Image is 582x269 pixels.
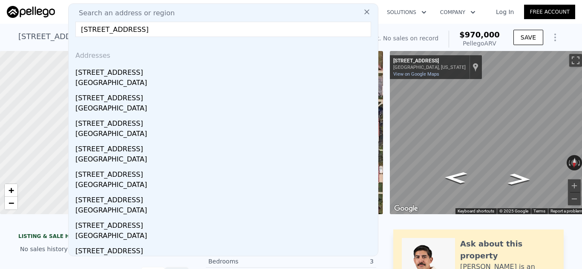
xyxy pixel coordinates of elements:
[380,5,433,20] button: Solutions
[567,155,571,170] button: Rotate counterclockwise
[75,243,375,256] div: [STREET_ADDRESS]
[393,71,439,77] a: View on Google Maps
[9,198,14,208] span: −
[459,39,500,48] div: Pellego ARV
[458,208,494,214] button: Keyboard shortcuts
[459,30,500,39] span: $970,000
[75,154,375,166] div: [GEOGRAPHIC_DATA]
[473,62,478,72] a: Show location on map
[18,31,222,42] div: [STREET_ADDRESS] , [GEOGRAPHIC_DATA] , CA 90043
[498,171,541,188] path: Go West, W 78th Pl
[75,180,375,192] div: [GEOGRAPHIC_DATA]
[393,65,466,70] div: [GEOGRAPHIC_DATA], [US_STATE]
[18,241,189,257] div: No sales history record for this property.
[348,34,438,42] div: Off Market. No sales on record
[208,257,291,266] div: Bedrooms
[75,64,375,78] div: [STREET_ADDRESS]
[570,155,578,170] button: Reset the view
[7,6,55,18] img: Pellego
[435,169,477,186] path: Go East, W 78th Pl
[568,179,581,192] button: Zoom in
[75,217,375,231] div: [STREET_ADDRESS]
[75,166,375,180] div: [STREET_ADDRESS]
[75,141,375,154] div: [STREET_ADDRESS]
[499,209,528,213] span: © 2025 Google
[577,155,582,170] button: Rotate clockwise
[75,129,375,141] div: [GEOGRAPHIC_DATA]
[9,185,14,195] span: +
[18,233,189,241] div: LISTING & SALE HISTORY
[568,193,581,205] button: Zoom out
[392,203,420,214] img: Google
[75,231,375,243] div: [GEOGRAPHIC_DATA]
[392,203,420,214] a: Open this area in Google Maps (opens a new window)
[460,238,555,262] div: Ask about this property
[569,54,582,67] button: Toggle fullscreen view
[486,8,524,16] a: Log In
[75,78,375,90] div: [GEOGRAPHIC_DATA]
[75,90,375,103] div: [STREET_ADDRESS]
[291,257,374,266] div: 3
[72,44,375,64] div: Addresses
[547,29,564,46] button: Show Options
[72,8,175,18] span: Search an address or region
[393,58,466,65] div: [STREET_ADDRESS]
[75,103,375,115] div: [GEOGRAPHIC_DATA]
[75,192,375,205] div: [STREET_ADDRESS]
[75,115,375,129] div: [STREET_ADDRESS]
[75,22,371,37] input: Enter an address, city, region, neighborhood or zip code
[433,5,482,20] button: Company
[533,209,545,213] a: Terms (opens in new tab)
[5,197,17,210] a: Zoom out
[524,5,575,19] a: Free Account
[513,30,543,45] button: SAVE
[5,184,17,197] a: Zoom in
[75,205,375,217] div: [GEOGRAPHIC_DATA]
